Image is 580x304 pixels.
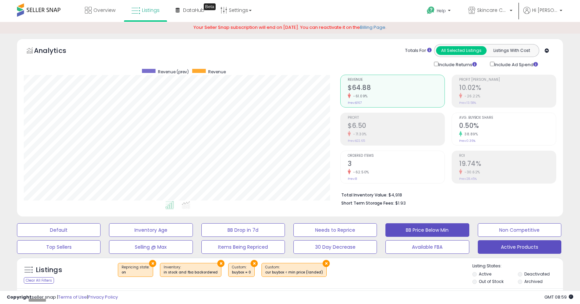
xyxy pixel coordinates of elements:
span: $1.93 [395,200,406,206]
div: Include Ad Spend [485,60,549,68]
strong: Copyright [7,294,32,300]
button: Default [17,223,101,237]
button: Active Products [478,240,561,254]
div: Totals For [405,47,432,54]
span: Skincare Collective Inc [477,7,508,14]
a: Hi [PERSON_NAME] [523,7,562,22]
h5: Listings [36,265,62,275]
div: Include Returns [429,60,485,68]
button: BB Price Below Min [385,223,469,237]
label: Out of Stock [479,279,504,284]
small: -61.09% [351,94,368,99]
h2: $64.88 [348,84,445,93]
i: Get Help [427,6,435,15]
small: Prev: 13.58% [459,101,476,105]
span: Repricing state : [122,265,149,275]
div: Tooltip anchor [204,3,216,10]
small: -26.22% [462,94,481,99]
div: in stock and fba backordered [164,270,218,275]
span: Hi [PERSON_NAME] [532,7,558,14]
span: Profit [348,116,445,120]
button: Top Sellers [17,240,101,254]
div: cur buybox < min price (landed) [265,270,323,275]
span: Custom: [265,265,323,275]
span: Revenue [208,69,226,75]
b: Short Term Storage Fees: [341,200,394,206]
span: Overview [93,7,115,14]
button: Items Being Repriced [201,240,285,254]
small: -62.50% [351,170,369,175]
button: Listings With Cost [486,46,537,55]
span: DataHub [183,7,204,14]
button: Selling @ Max [109,240,193,254]
small: Prev: 28.45% [459,177,477,181]
button: Inventory Age [109,223,193,237]
span: Custom: [232,265,251,275]
span: Profit [PERSON_NAME] [459,78,556,82]
div: on [122,270,149,275]
div: seller snap | | [7,294,118,301]
span: Your Seller Snap subscription will end on [DATE]. You can reactivate it on the . [194,24,386,31]
small: Prev: 8 [348,177,357,181]
button: × [149,260,156,267]
li: $4,918 [341,190,551,198]
small: Prev: $167 [348,101,362,105]
h2: $6.50 [348,122,445,131]
span: Revenue (prev) [158,69,189,75]
span: Ordered Items [348,154,445,158]
button: All Selected Listings [436,46,487,55]
span: Listings [142,7,160,14]
div: Clear All Filters [24,277,54,284]
label: Archived [524,279,543,284]
button: × [251,260,258,267]
button: × [323,260,330,267]
button: Needs to Reprice [293,223,377,237]
span: Inventory : [164,265,218,275]
button: Available FBA [385,240,469,254]
span: 2025-09-11 08:59 GMT [544,294,573,300]
button: 30 Day Decrease [293,240,377,254]
label: Active [479,271,491,277]
h5: Analytics [34,46,79,57]
span: ROI [459,154,556,158]
button: Non Competitive [478,223,561,237]
small: Prev: $22.65 [348,139,365,143]
h2: 19.74% [459,160,556,169]
small: 38.89% [462,132,478,137]
span: Help [437,8,446,14]
small: -71.30% [351,132,367,137]
small: -30.62% [462,170,480,175]
h2: 0.50% [459,122,556,131]
button: BB Drop in 7d [201,223,285,237]
div: buybox = 0 [232,270,251,275]
span: Revenue [348,78,445,82]
button: × [217,260,224,267]
span: Avg. Buybox Share [459,116,556,120]
a: Help [421,1,457,22]
label: Deactivated [524,271,550,277]
h2: 10.02% [459,84,556,93]
small: Prev: 0.36% [459,139,475,143]
h2: 3 [348,160,445,169]
p: Listing States: [472,263,563,269]
a: Billing Page [360,24,385,31]
b: Total Inventory Value: [341,192,387,198]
